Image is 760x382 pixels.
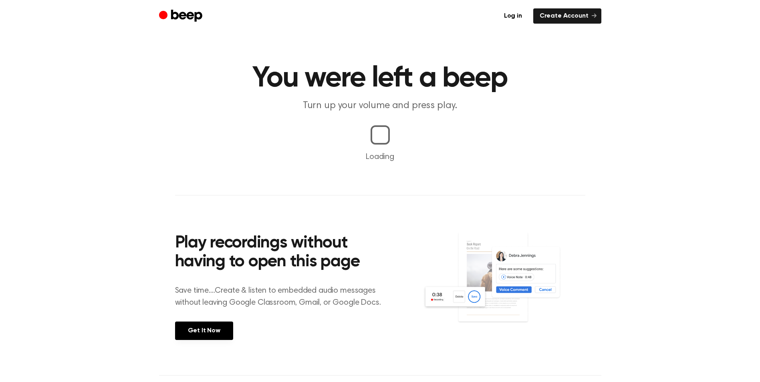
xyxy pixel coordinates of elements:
a: Create Account [533,8,601,24]
h2: Play recordings without having to open this page [175,234,391,272]
h1: You were left a beep [175,64,585,93]
a: Log in [498,8,528,24]
a: Beep [159,8,204,24]
img: Voice Comments on Docs and Recording Widget [423,231,585,339]
p: Save time....Create & listen to embedded audio messages without leaving Google Classroom, Gmail, ... [175,285,391,309]
p: Loading [10,151,750,163]
p: Turn up your volume and press play. [226,99,534,113]
a: Get It Now [175,322,233,340]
